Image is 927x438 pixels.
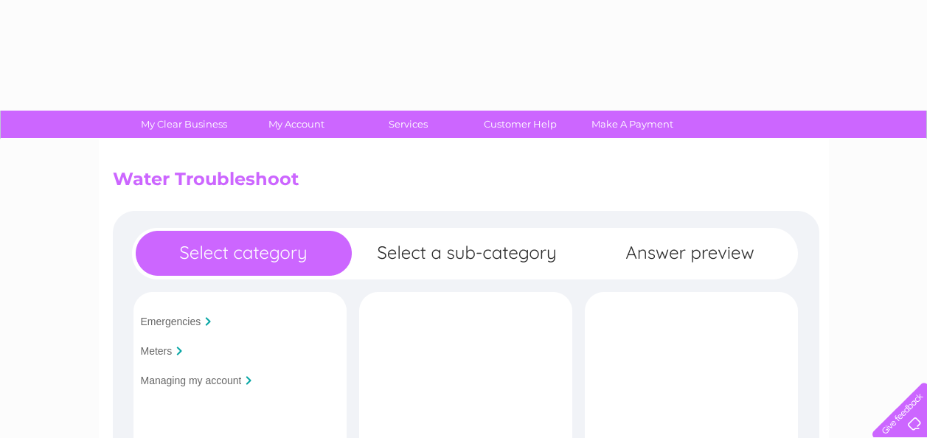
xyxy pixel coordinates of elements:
[113,169,815,197] h2: Water Troubleshoot
[572,111,693,138] a: Make A Payment
[347,111,469,138] a: Services
[123,111,245,138] a: My Clear Business
[235,111,357,138] a: My Account
[141,316,201,327] input: Emergencies
[141,375,242,386] input: Managing my account
[459,111,581,138] a: Customer Help
[141,345,173,357] input: Meters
